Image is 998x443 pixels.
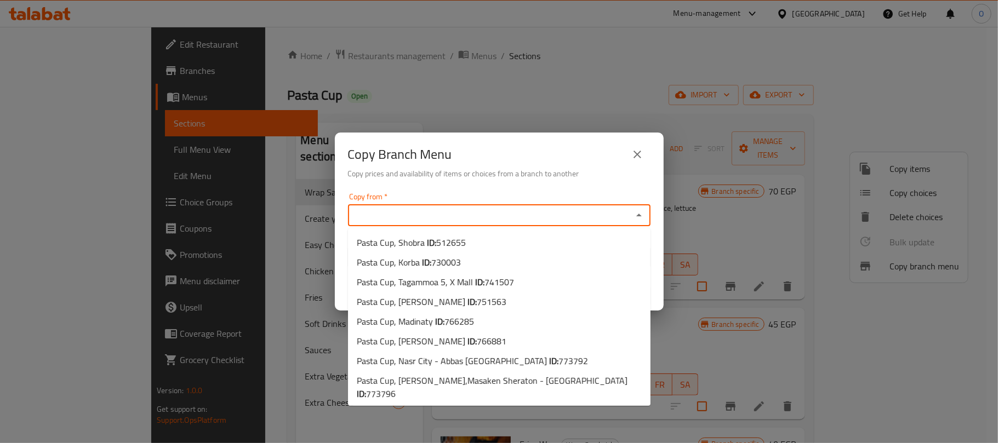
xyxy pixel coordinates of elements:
[357,386,366,402] b: ID:
[558,353,588,369] span: 773792
[549,353,558,369] b: ID:
[357,335,506,348] span: Pasta Cup, [PERSON_NAME]
[357,256,461,269] span: Pasta Cup, Korba
[422,254,431,271] b: ID:
[444,313,474,330] span: 766285
[357,315,474,328] span: Pasta Cup, Madinaty
[431,254,461,271] span: 730003
[477,333,506,349] span: 766881
[357,374,642,400] span: Pasta Cup, [PERSON_NAME],Masaken Sheraton - [GEOGRAPHIC_DATA]
[631,208,647,223] button: Close
[427,234,436,251] b: ID:
[467,333,477,349] b: ID:
[357,236,466,249] span: Pasta Cup, Shobra
[366,386,396,402] span: 773796
[477,294,506,310] span: 751563
[467,294,477,310] b: ID:
[484,274,514,290] span: 741507
[624,141,651,168] button: close
[348,146,452,163] h2: Copy Branch Menu
[348,168,651,180] h6: Copy prices and availability of items or choices from a branch to another
[357,295,506,308] span: Pasta Cup, [PERSON_NAME]
[357,354,588,367] span: Pasta Cup, Nasr City - Abbas [GEOGRAPHIC_DATA]
[435,313,444,330] b: ID:
[436,234,466,251] span: 512655
[475,274,484,290] b: ID:
[357,275,514,289] span: Pasta Cup, Tagammoa 5, X Mall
